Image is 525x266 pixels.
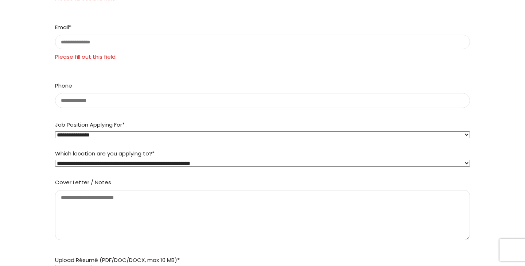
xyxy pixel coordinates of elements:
[55,52,470,62] span: Please fill out this field.
[55,190,470,240] textarea: Cover Letter / Notes
[55,150,470,167] label: Which location are you applying to?*
[55,93,470,108] input: Phone
[55,178,470,245] label: Cover Letter / Notes
[55,131,470,138] select: Job Position Applying For*
[55,23,470,62] label: Email*
[55,121,470,138] label: Job Position Applying For*
[55,82,470,104] label: Phone
[55,35,470,49] input: Email*
[55,160,470,167] select: Which location are you applying to?*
